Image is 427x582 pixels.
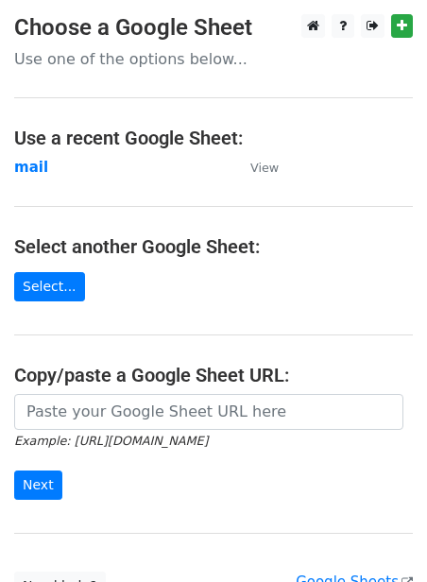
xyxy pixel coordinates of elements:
small: Example: [URL][DOMAIN_NAME] [14,434,208,448]
input: Paste your Google Sheet URL here [14,394,403,430]
small: View [250,161,279,175]
a: mail [14,159,48,176]
p: Use one of the options below... [14,49,413,69]
input: Next [14,471,62,500]
h3: Choose a Google Sheet [14,14,413,42]
h4: Use a recent Google Sheet: [14,127,413,149]
h4: Copy/paste a Google Sheet URL: [14,364,413,386]
a: Select... [14,272,85,301]
a: View [231,159,279,176]
h4: Select another Google Sheet: [14,235,413,258]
